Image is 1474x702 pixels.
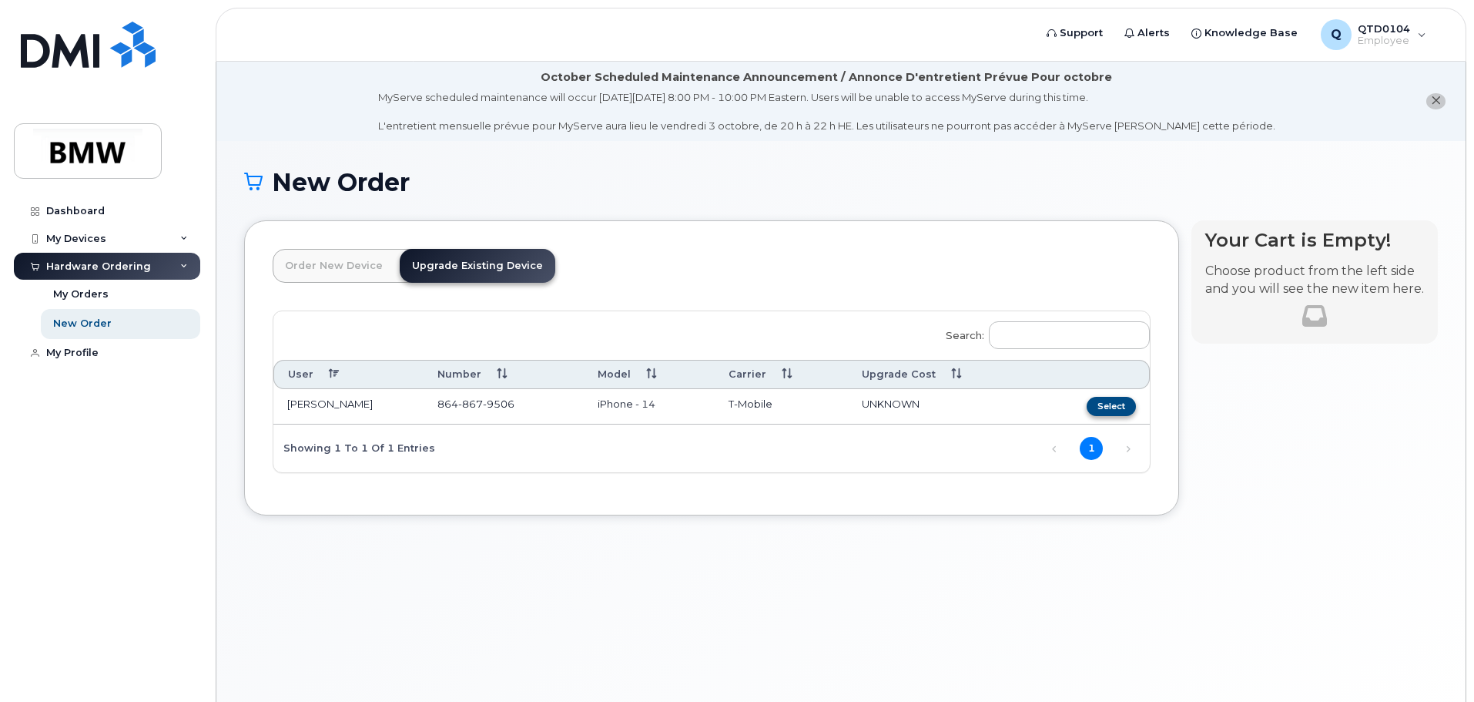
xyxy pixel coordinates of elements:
[584,360,715,388] th: Model: activate to sort column ascending
[584,389,715,425] td: iPhone - 14
[273,249,395,283] a: Order New Device
[273,435,435,461] div: Showing 1 to 1 of 1 entries
[424,360,584,388] th: Number: activate to sort column ascending
[1426,93,1446,109] button: close notification
[1087,397,1136,416] button: Select
[273,389,424,425] td: [PERSON_NAME]
[483,398,514,410] span: 9506
[1080,437,1103,460] a: 1
[378,90,1275,133] div: MyServe scheduled maintenance will occur [DATE][DATE] 8:00 PM - 10:00 PM Eastern. Users will be u...
[936,311,1150,354] label: Search:
[541,69,1112,86] div: October Scheduled Maintenance Announcement / Annonce D'entretient Prévue Pour octobre
[458,398,483,410] span: 867
[1043,438,1066,461] a: Previous
[244,169,1438,196] h1: New Order
[848,360,1033,388] th: Upgrade Cost: activate to sort column ascending
[989,321,1150,349] input: Search:
[400,249,555,283] a: Upgrade Existing Device
[715,389,847,425] td: T-Mobile
[437,398,514,410] span: 864
[1205,230,1424,250] h4: Your Cart is Empty!
[1205,263,1424,298] p: Choose product from the left side and you will see the new item here.
[273,360,424,388] th: User: activate to sort column descending
[1407,635,1462,690] iframe: Messenger Launcher
[862,398,920,410] span: UNKNOWN
[1117,438,1140,461] a: Next
[715,360,847,388] th: Carrier: activate to sort column ascending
